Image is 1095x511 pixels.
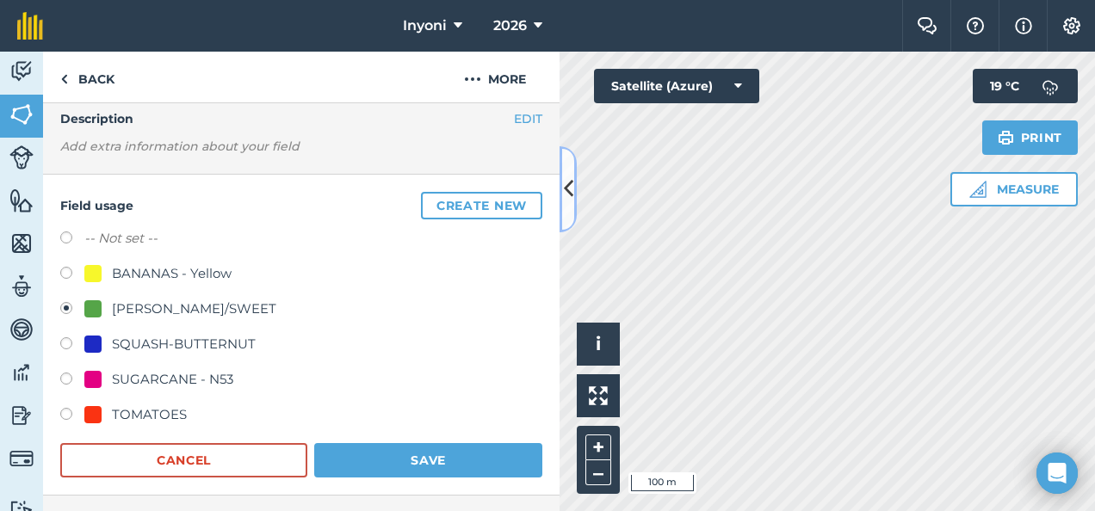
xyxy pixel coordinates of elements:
div: SUGARCANE - N53 [112,369,233,390]
span: 19 ° C [990,69,1019,103]
img: svg+xml;base64,PD94bWwgdmVyc2lvbj0iMS4wIiBlbmNvZGluZz0idXRmLTgiPz4KPCEtLSBHZW5lcmF0b3I6IEFkb2JlIE... [9,274,34,299]
img: A question mark icon [965,17,986,34]
h4: Description [60,109,542,128]
img: Two speech bubbles overlapping with the left bubble in the forefront [917,17,937,34]
img: svg+xml;base64,PD94bWwgdmVyc2lvbj0iMS4wIiBlbmNvZGluZz0idXRmLTgiPz4KPCEtLSBHZW5lcmF0b3I6IEFkb2JlIE... [9,360,34,385]
img: svg+xml;base64,PD94bWwgdmVyc2lvbj0iMS4wIiBlbmNvZGluZz0idXRmLTgiPz4KPCEtLSBHZW5lcmF0b3I6IEFkb2JlIE... [9,145,34,169]
img: svg+xml;base64,PD94bWwgdmVyc2lvbj0iMS4wIiBlbmNvZGluZz0idXRmLTgiPz4KPCEtLSBHZW5lcmF0b3I6IEFkb2JlIE... [1033,69,1067,103]
img: svg+xml;base64,PD94bWwgdmVyc2lvbj0iMS4wIiBlbmNvZGluZz0idXRmLTgiPz4KPCEtLSBHZW5lcmF0b3I6IEFkb2JlIE... [9,403,34,428]
button: Satellite (Azure) [594,69,759,103]
button: Create new [421,192,542,219]
img: svg+xml;base64,PHN2ZyB4bWxucz0iaHR0cDovL3d3dy53My5vcmcvMjAwMC9zdmciIHdpZHRoPSI5IiBoZWlnaHQ9IjI0Ii... [60,69,68,89]
img: Four arrows, one pointing top left, one top right, one bottom right and the last bottom left [589,386,608,405]
div: BANANAS - Yellow [112,263,232,284]
img: Ruler icon [969,181,987,198]
span: 2026 [493,15,527,36]
em: Add extra information about your field [60,139,300,154]
img: svg+xml;base64,PHN2ZyB4bWxucz0iaHR0cDovL3d3dy53My5vcmcvMjAwMC9zdmciIHdpZHRoPSI1NiIgaGVpZ2h0PSI2MC... [9,188,34,213]
span: i [596,333,601,354]
img: svg+xml;base64,PHN2ZyB4bWxucz0iaHR0cDovL3d3dy53My5vcmcvMjAwMC9zdmciIHdpZHRoPSIyMCIgaGVpZ2h0PSIyNC... [464,69,481,89]
img: svg+xml;base64,PD94bWwgdmVyc2lvbj0iMS4wIiBlbmNvZGluZz0idXRmLTgiPz4KPCEtLSBHZW5lcmF0b3I6IEFkb2JlIE... [9,446,34,471]
button: i [577,323,620,366]
button: Save [314,443,542,477]
button: – [585,460,611,485]
div: [PERSON_NAME]/SWEET [112,299,276,319]
button: Cancel [60,443,307,477]
button: EDIT [514,109,542,128]
button: + [585,434,611,460]
img: svg+xml;base64,PHN2ZyB4bWxucz0iaHR0cDovL3d3dy53My5vcmcvMjAwMC9zdmciIHdpZHRoPSIxOSIgaGVpZ2h0PSIyNC... [998,127,1014,148]
button: More [430,52,560,102]
button: 19 °C [973,69,1078,103]
img: svg+xml;base64,PD94bWwgdmVyc2lvbj0iMS4wIiBlbmNvZGluZz0idXRmLTgiPz4KPCEtLSBHZW5lcmF0b3I6IEFkb2JlIE... [9,58,34,84]
img: svg+xml;base64,PHN2ZyB4bWxucz0iaHR0cDovL3d3dy53My5vcmcvMjAwMC9zdmciIHdpZHRoPSI1NiIgaGVpZ2h0PSI2MC... [9,102,34,127]
label: -- Not set -- [84,228,158,249]
button: Print [982,120,1079,155]
img: A cog icon [1061,17,1082,34]
button: Measure [950,172,1078,206]
img: fieldmargin Logo [17,12,43,40]
a: Back [43,52,132,102]
span: Inyoni [403,15,447,36]
img: svg+xml;base64,PD94bWwgdmVyc2lvbj0iMS4wIiBlbmNvZGluZz0idXRmLTgiPz4KPCEtLSBHZW5lcmF0b3I6IEFkb2JlIE... [9,317,34,342]
img: svg+xml;base64,PHN2ZyB4bWxucz0iaHR0cDovL3d3dy53My5vcmcvMjAwMC9zdmciIHdpZHRoPSIxNyIgaGVpZ2h0PSIxNy... [1015,15,1032,36]
div: SQUASH-BUTTERNUT [112,334,256,354]
img: svg+xml;base64,PHN2ZyB4bWxucz0iaHR0cDovL3d3dy53My5vcmcvMjAwMC9zdmciIHdpZHRoPSI1NiIgaGVpZ2h0PSI2MC... [9,231,34,256]
div: TOMATOES [112,404,187,425]
div: Open Intercom Messenger [1036,453,1078,494]
h4: Field usage [60,192,542,219]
